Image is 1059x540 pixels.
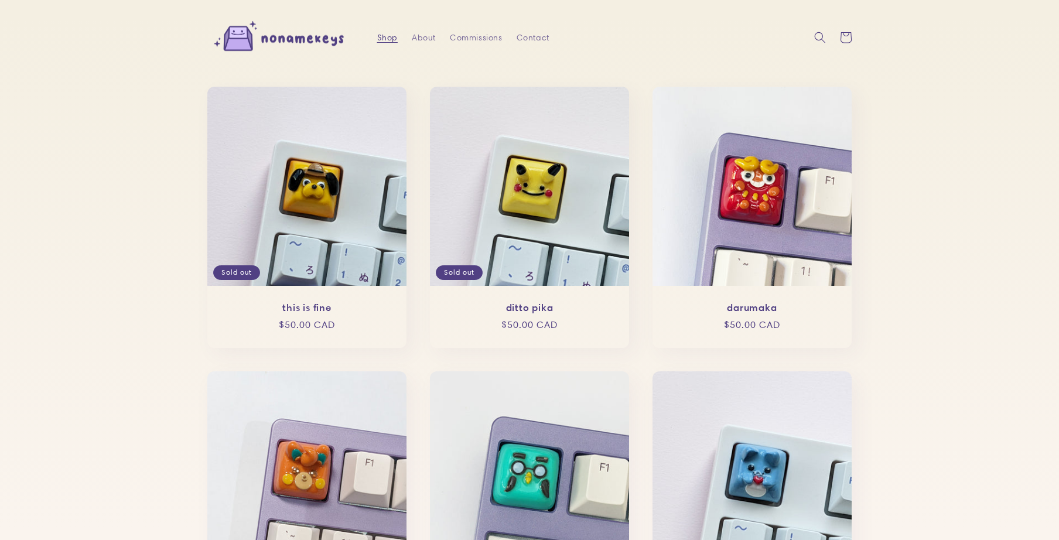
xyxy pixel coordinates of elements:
[510,25,556,50] a: Contact
[450,32,503,43] span: Commissions
[377,32,398,43] span: Shop
[664,302,840,314] a: darumaka
[370,25,405,50] a: Shop
[443,25,510,50] a: Commissions
[807,25,833,50] summary: Search
[412,32,436,43] span: About
[405,25,443,50] a: About
[219,302,395,314] a: this is fine
[207,16,354,59] img: nonamekeys
[442,302,617,314] a: ditto pika
[517,32,549,43] span: Contact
